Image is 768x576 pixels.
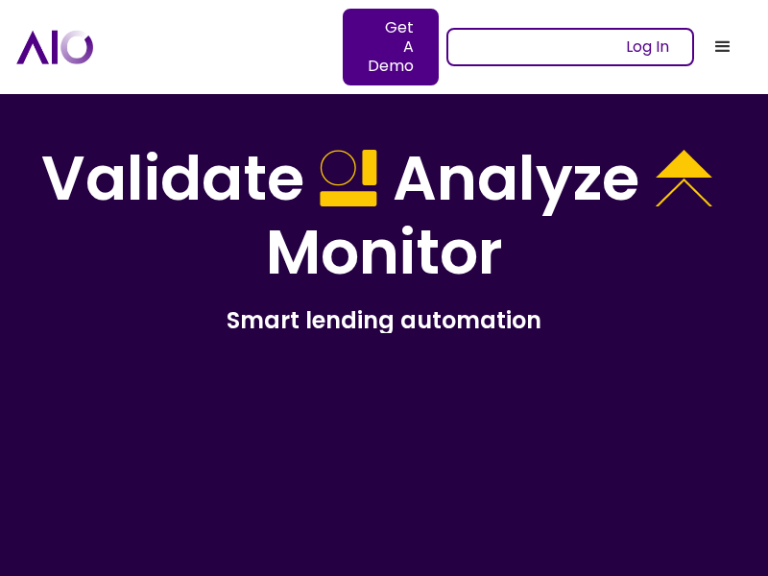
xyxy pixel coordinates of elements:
[41,142,304,216] h1: Validate
[393,142,639,216] h1: Analyze
[694,18,752,76] div: menu
[343,9,439,85] a: Get A Demo
[31,305,737,335] h2: Smart lending automation
[266,216,503,290] h1: Monitor
[446,28,694,66] a: Log In
[16,30,446,63] a: home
